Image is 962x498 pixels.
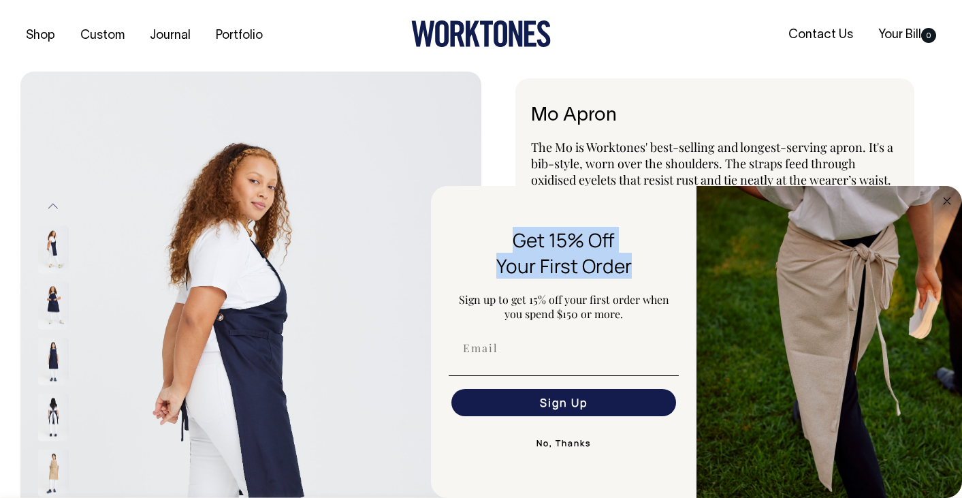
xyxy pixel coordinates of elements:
[38,281,69,329] img: dark-navy
[531,106,899,127] h1: Mo Apron
[431,186,962,498] div: FLYOUT Form
[449,430,679,457] button: No, Thanks
[451,334,676,362] input: Email
[496,253,632,279] span: Your First Order
[75,25,130,47] a: Custom
[38,449,69,497] img: khaki
[513,227,615,253] span: Get 15% Off
[144,25,196,47] a: Journal
[873,24,942,46] a: Your Bill0
[38,225,69,273] img: dark-navy
[783,24,859,46] a: Contact Us
[43,191,63,222] button: Previous
[38,337,69,385] img: dark-navy
[449,375,679,376] img: underline
[38,393,69,441] img: dark-navy
[210,25,268,47] a: Portfolio
[531,139,893,237] span: The Mo is Worktones' best-selling and longest-serving apron. It's a bib-style, worn over the shou...
[696,186,962,498] img: 5e34ad8f-4f05-4173-92a8-ea475ee49ac9.jpeg
[459,292,669,321] span: Sign up to get 15% off your first order when you spend $150 or more.
[20,25,61,47] a: Shop
[921,28,936,43] span: 0
[451,389,676,416] button: Sign Up
[939,193,955,209] button: Close dialog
